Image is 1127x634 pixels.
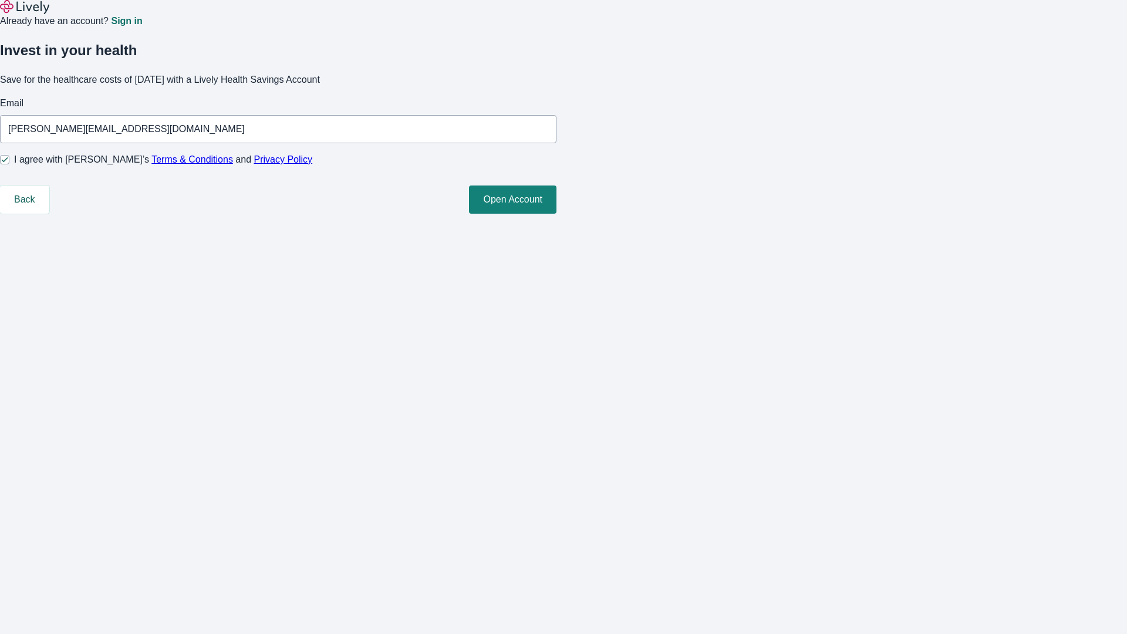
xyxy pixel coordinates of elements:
a: Sign in [111,16,142,26]
button: Open Account [469,186,556,214]
a: Privacy Policy [254,154,313,164]
a: Terms & Conditions [151,154,233,164]
span: I agree with [PERSON_NAME]’s and [14,153,312,167]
